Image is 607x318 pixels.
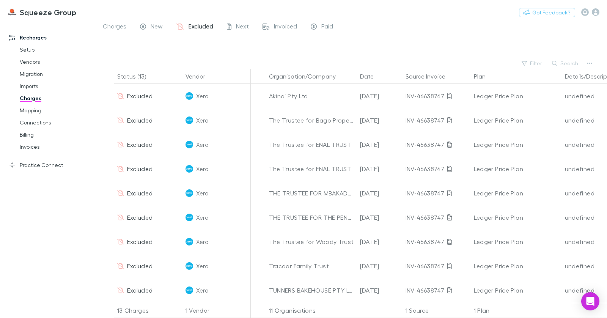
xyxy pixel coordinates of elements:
span: Excluded [127,287,153,294]
div: INV-46638747 [406,132,468,157]
a: Setup [12,44,94,56]
div: Ledger Price Plan [474,254,559,278]
img: Xero's Logo [186,214,193,221]
div: Ledger Price Plan [474,181,559,205]
a: Migration [12,68,94,80]
button: Filter [518,59,547,68]
span: Xero [196,84,209,108]
a: Charges [12,92,94,104]
div: INV-46638747 [406,181,468,205]
img: Xero's Logo [186,238,193,246]
img: Squeeze Group's Logo [8,8,17,17]
img: Xero's Logo [186,92,193,100]
img: Xero's Logo [186,287,193,294]
div: Ledger Price Plan [474,278,559,302]
span: Xero [196,254,209,278]
a: Billing [12,129,94,141]
div: 11 Organisations [266,303,357,318]
a: Recharges [2,31,94,44]
div: 13 Charges [114,303,182,318]
div: [DATE] [357,278,403,302]
div: 1 Plan [471,303,562,318]
span: Xero [196,157,209,181]
button: Search [548,59,583,68]
div: Ledger Price Plan [474,108,559,132]
div: The Trustee for ENAL TRUST [269,157,354,181]
div: [DATE] [357,132,403,157]
div: Tracdar Family Trust [269,254,354,278]
div: Ledger Price Plan [474,230,559,254]
div: INV-46638747 [406,254,468,278]
div: [DATE] [357,84,403,108]
div: [DATE] [357,181,403,205]
span: Paid [321,22,333,32]
span: Excluded [127,165,153,172]
div: [DATE] [357,108,403,132]
div: INV-46638747 [406,205,468,230]
a: Practice Connect [2,159,94,171]
div: Ledger Price Plan [474,205,559,230]
div: [DATE] [357,205,403,230]
button: Plan [474,69,495,84]
button: Vendor [186,69,214,84]
span: Xero [196,132,209,157]
a: Mapping [12,104,94,116]
img: Xero's Logo [186,165,193,173]
div: Akinai Pty Ltd [269,84,354,108]
button: Got Feedback? [519,8,575,17]
div: The Trustee for Bago Property One Trust [269,108,354,132]
span: Excluded [189,22,213,32]
div: INV-46638747 [406,278,468,302]
img: Xero's Logo [186,262,193,270]
div: The Trustee for Woody Trust [269,230,354,254]
div: [DATE] [357,254,403,278]
span: Invoiced [274,22,297,32]
div: Open Intercom Messenger [581,292,599,310]
h3: Squeeze Group [20,8,76,17]
a: Imports [12,80,94,92]
span: Charges [103,22,126,32]
div: Ledger Price Plan [474,132,559,157]
button: Source Invoice [406,69,454,84]
span: Excluded [127,214,153,221]
span: Excluded [127,141,153,148]
span: Excluded [127,189,153,197]
button: Date [360,69,383,84]
div: 1 Vendor [182,303,251,318]
a: Connections [12,116,94,129]
span: Xero [196,181,209,205]
a: Vendors [12,56,94,68]
div: Ledger Price Plan [474,157,559,181]
div: [DATE] [357,230,403,254]
div: THE TRUSTEE FOR MBAKADA FAMILY TRUST [269,181,354,205]
div: INV-46638747 [406,230,468,254]
div: INV-46638747 [406,157,468,181]
span: Excluded [127,116,153,124]
span: Excluded [127,238,153,245]
img: Xero's Logo [186,141,193,148]
button: Organisation/Company [269,69,345,84]
span: Xero [196,205,209,230]
div: [DATE] [357,157,403,181]
a: Squeeze Group [3,3,81,21]
div: 1 Source [403,303,471,318]
div: TUNNERS BAKEHOUSE PTY LTD [269,278,354,302]
div: Ledger Price Plan [474,84,559,108]
div: INV-46638747 [406,84,468,108]
img: Xero's Logo [186,189,193,197]
span: Excluded [127,92,153,99]
div: INV-46638747 [406,108,468,132]
span: Xero [196,108,209,132]
span: New [151,22,163,32]
div: THE TRUSTEE FOR THE PENTLAND FAMILY TRUST [269,205,354,230]
span: Xero [196,230,209,254]
span: Xero [196,278,209,302]
img: Xero's Logo [186,116,193,124]
span: Excluded [127,262,153,269]
a: Invoices [12,141,94,153]
button: Status (13) [117,69,155,84]
span: Next [236,22,249,32]
div: The Trustee for ENAL TRUST [269,132,354,157]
